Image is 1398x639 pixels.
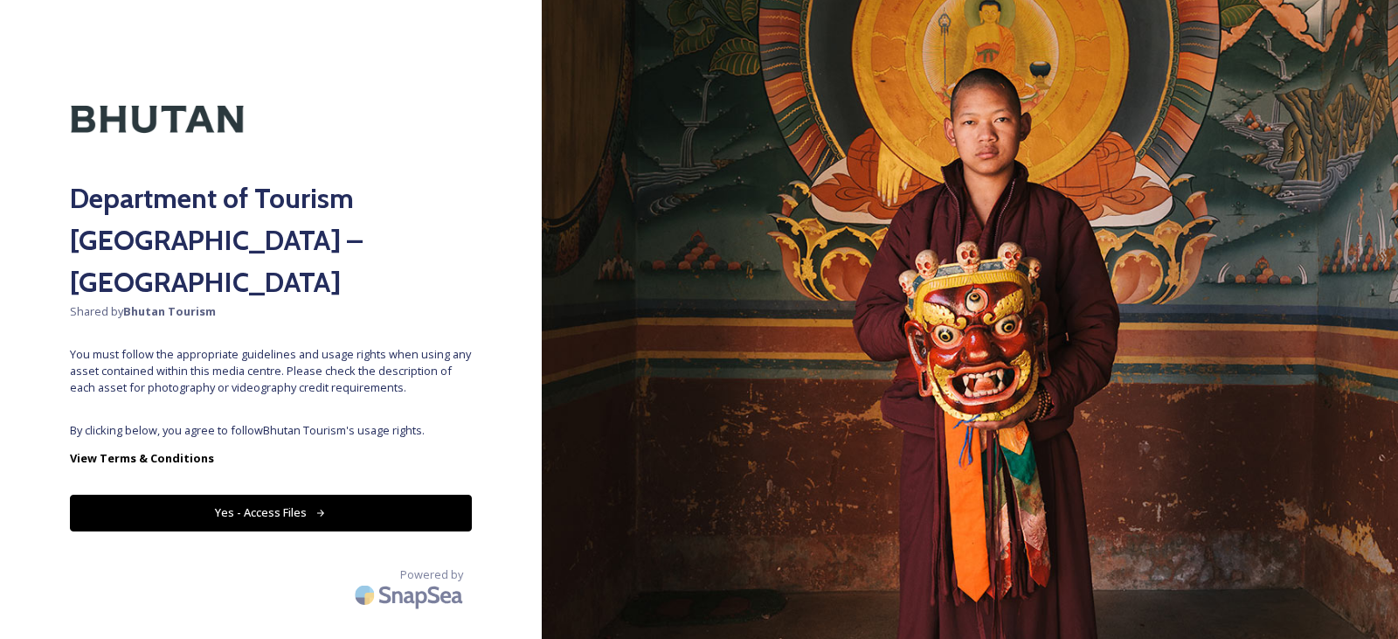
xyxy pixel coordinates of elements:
img: Kingdom-of-Bhutan-Logo.png [70,70,245,169]
span: You must follow the appropriate guidelines and usage rights when using any asset contained within... [70,346,472,397]
strong: View Terms & Conditions [70,450,214,466]
a: View Terms & Conditions [70,448,472,469]
span: Shared by [70,303,472,320]
button: Yes - Access Files [70,495,472,531]
h2: Department of Tourism [GEOGRAPHIC_DATA] – [GEOGRAPHIC_DATA] [70,177,472,303]
strong: Bhutan Tourism [123,303,216,319]
span: Powered by [400,566,463,583]
img: SnapSea Logo [349,574,472,615]
span: By clicking below, you agree to follow Bhutan Tourism 's usage rights. [70,422,472,439]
